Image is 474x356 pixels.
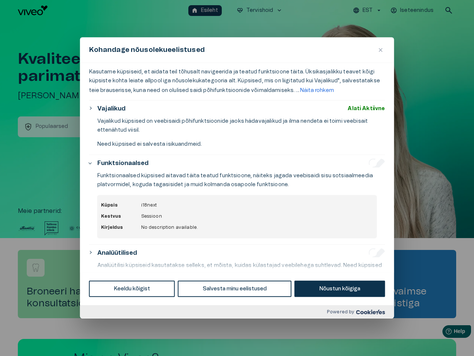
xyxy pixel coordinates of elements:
img: Cookieyes logo [356,310,385,314]
button: Keeldu kõigist [89,281,175,297]
img: Close [379,48,383,52]
div: Kestvus [101,212,138,221]
p: Vajalikud küpsised on veebisaidi põhifunktsioonide jaoks hädavajalikud ja ilma nendeta ei toimi v... [97,117,385,135]
input: Luba Analüütilised [369,248,385,257]
div: Sessioon [141,212,373,221]
button: Nõustun kõigiga [295,281,385,297]
button: Sulge [376,46,385,55]
div: i18next [141,201,373,210]
span: Help [38,6,49,12]
button: Funktsionaalsed [97,159,149,168]
div: Kohandage nõusolekueelistused [80,37,394,319]
button: Vajalikud [97,104,126,113]
div: Kirjeldus [101,223,138,232]
div: No description available. [141,223,373,232]
p: Funktsionaalsed küpsised aitavad täita teatud funktsioone, näiteks jagada veebisaidi sisu sotsiaa... [97,171,385,189]
button: Analüütilised [97,248,137,257]
button: Salvesta minu eelistused [178,281,292,297]
div: Küpsis [101,201,138,210]
p: Need küpsised ei salvesta isikuandmeid. [97,140,385,149]
span: Kohandage nõusolekueelistused [89,46,205,55]
button: Näita rohkem [299,85,335,96]
span: Alati Aktiivne [348,104,385,113]
div: Powered by [80,305,394,319]
p: Kasutame küpsiseid, et aidata teil tõhusalt navigeerida ja teatud funktsioone täita. Üksikasjalik... [89,67,385,96]
input: Luba Funktsionaalsed [369,159,385,168]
